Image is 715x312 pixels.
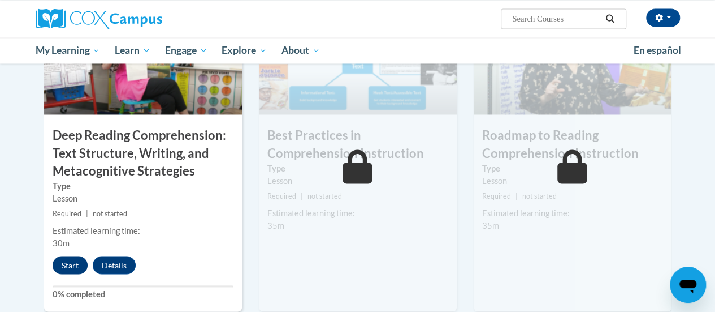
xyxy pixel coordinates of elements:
[267,174,448,187] div: Lesson
[474,127,671,162] h3: Roadmap to Reading Comprehension Instruction
[93,209,127,217] span: not started
[222,44,267,57] span: Explore
[522,191,557,200] span: not started
[482,162,663,174] label: Type
[626,39,688,62] a: En español
[267,220,284,230] span: 35m
[515,191,518,200] span: |
[482,191,511,200] span: Required
[53,192,233,204] div: Lesson
[670,267,706,303] iframe: Button to launch messaging window
[53,256,88,274] button: Start
[482,207,663,219] div: Estimated learning time:
[646,8,680,27] button: Account Settings
[53,288,233,300] label: 0% completed
[44,127,242,179] h3: Deep Reading Comprehension: Text Structure, Writing, and Metacognitive Strategies
[53,238,70,247] span: 30m
[301,191,303,200] span: |
[165,44,207,57] span: Engage
[158,37,215,63] a: Engage
[107,37,158,63] a: Learn
[36,8,162,29] img: Cox Campus
[634,44,681,56] span: En español
[53,209,81,217] span: Required
[86,209,88,217] span: |
[267,162,448,174] label: Type
[274,37,327,63] a: About
[601,12,618,25] button: Search
[482,174,663,187] div: Lesson
[115,44,150,57] span: Learn
[511,12,601,25] input: Search Courses
[35,44,100,57] span: My Learning
[267,191,296,200] span: Required
[28,37,108,63] a: My Learning
[259,127,457,162] h3: Best Practices in Comprehension Instruction
[27,37,688,63] div: Main menu
[267,207,448,219] div: Estimated learning time:
[36,8,239,29] a: Cox Campus
[307,191,342,200] span: not started
[53,179,233,192] label: Type
[482,220,499,230] span: 35m
[53,224,233,237] div: Estimated learning time:
[214,37,274,63] a: Explore
[281,44,320,57] span: About
[93,256,136,274] button: Details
